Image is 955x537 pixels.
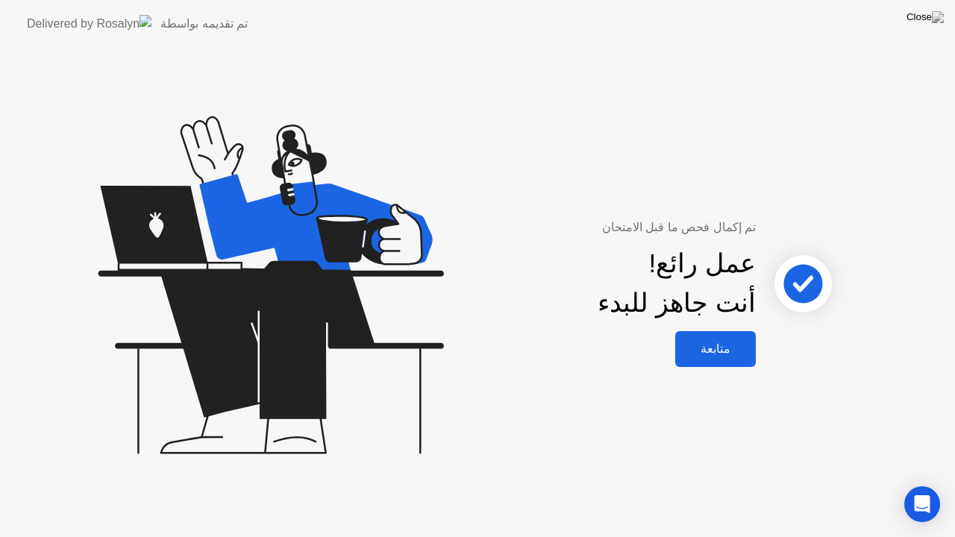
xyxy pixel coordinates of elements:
[675,331,756,367] button: متابعة
[904,486,940,522] div: Open Intercom Messenger
[160,15,248,33] div: تم تقديمه بواسطة
[907,11,944,23] img: Close
[27,15,151,32] img: Delivered by Rosalyn
[448,219,756,236] div: تم إكمال فحص ما قبل الامتحان
[680,342,751,356] div: متابعة
[598,244,756,323] div: عمل رائع! أنت جاهز للبدء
